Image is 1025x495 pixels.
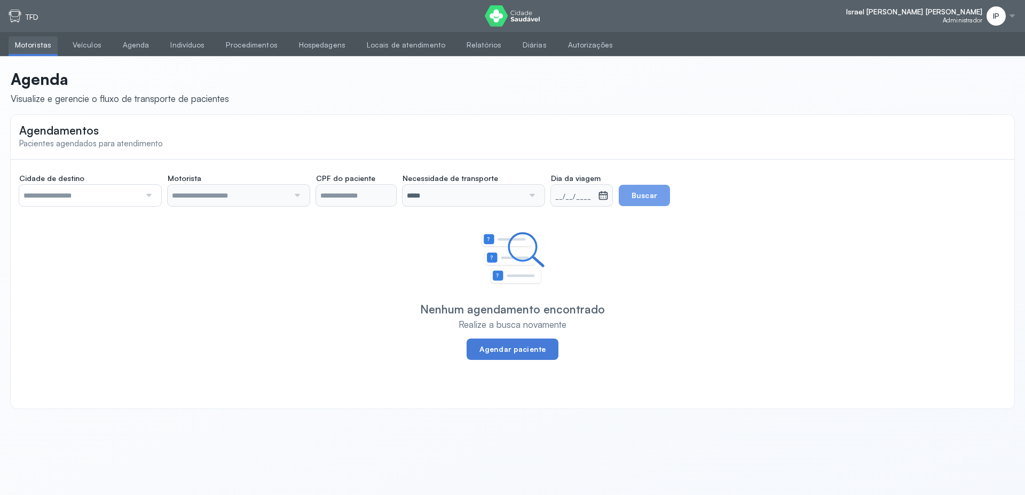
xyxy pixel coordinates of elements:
[459,319,566,330] div: Realize a busca novamente
[485,5,540,27] img: logo do Cidade Saudável
[360,36,452,54] a: Locais de atendimento
[846,7,982,17] span: Israel [PERSON_NAME] [PERSON_NAME]
[562,36,619,54] a: Autorizações
[555,192,594,202] small: __/__/____
[11,69,229,89] p: Agenda
[19,174,84,183] span: Cidade de destino
[480,232,545,285] img: Ilustração de uma lista vazia indicando que não há pacientes agendados.
[420,302,605,316] div: Nenhum agendamento encontrado
[11,93,229,104] div: Visualize e gerencie o fluxo de transporte de pacientes
[619,185,670,206] button: Buscar
[19,123,99,137] span: Agendamentos
[551,174,601,183] span: Dia da viagem
[26,13,38,22] p: TFD
[516,36,553,54] a: Diárias
[19,138,163,148] span: Pacientes agendados para atendimento
[164,36,211,54] a: Indivíduos
[467,339,558,360] button: Agendar paciente
[403,174,498,183] span: Necessidade de transporte
[9,36,58,54] a: Motoristas
[993,12,999,21] span: IP
[943,17,982,24] span: Administrador
[9,10,21,22] img: tfd.svg
[66,36,108,54] a: Veículos
[116,36,156,54] a: Agenda
[293,36,352,54] a: Hospedagens
[316,174,375,183] span: CPF do paciente
[219,36,283,54] a: Procedimentos
[168,174,201,183] span: Motorista
[460,36,508,54] a: Relatórios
